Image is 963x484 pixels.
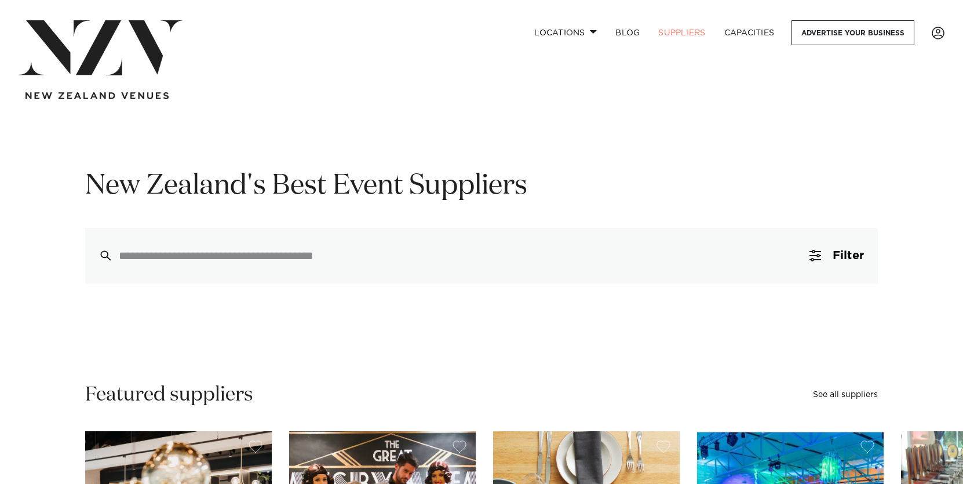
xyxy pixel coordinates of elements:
[85,168,878,205] h1: New Zealand's Best Event Suppliers
[791,20,914,45] a: Advertise your business
[796,228,878,283] button: Filter
[715,20,784,45] a: Capacities
[25,92,169,100] img: new-zealand-venues-text.png
[606,20,649,45] a: BLOG
[833,250,864,261] span: Filter
[19,20,183,75] img: nzv-logo.png
[85,382,253,408] h2: Featured suppliers
[813,391,878,399] a: See all suppliers
[649,20,714,45] a: SUPPLIERS
[525,20,606,45] a: Locations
